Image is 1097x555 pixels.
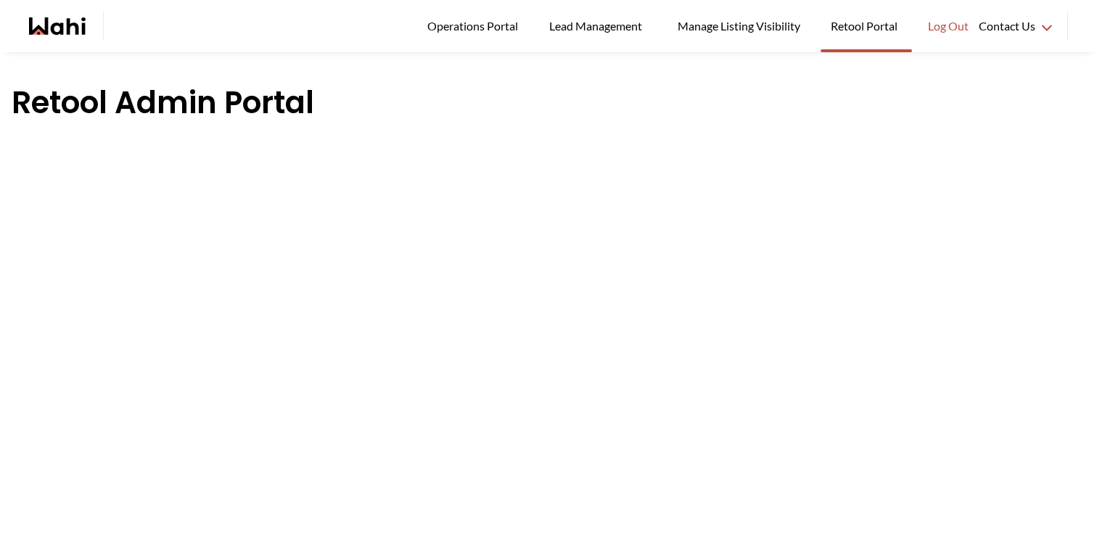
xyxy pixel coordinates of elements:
span: Operations Portal [427,17,523,36]
h1: Retool Admin Portal [12,81,1085,125]
a: Wahi homepage [29,17,86,35]
span: Retool Portal [831,17,902,36]
span: Manage Listing Visibility [673,17,805,36]
span: Lead Management [549,17,647,36]
span: Log Out [928,17,969,36]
